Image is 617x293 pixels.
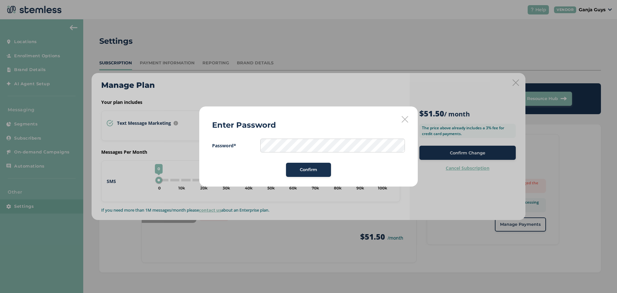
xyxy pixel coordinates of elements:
span: Confirm [300,167,317,173]
label: Password* [212,142,260,149]
h2: Enter Password [212,119,276,131]
button: Confirm [286,163,331,177]
iframe: Chat Widget [585,262,617,293]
